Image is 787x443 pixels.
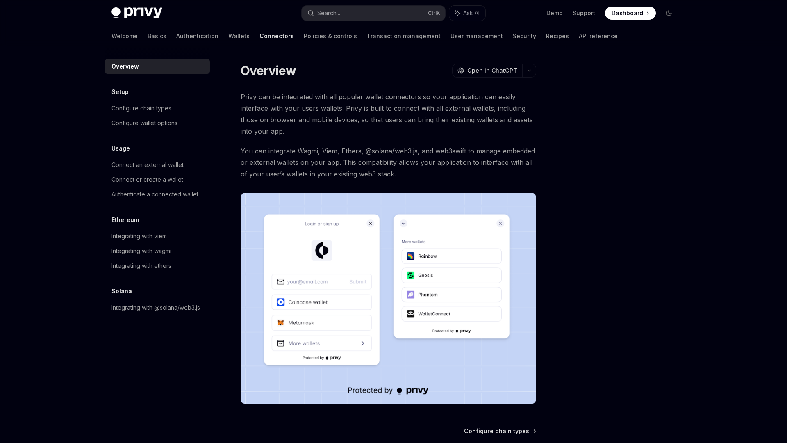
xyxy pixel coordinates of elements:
span: Ask AI [463,9,480,17]
a: Overview [105,59,210,74]
button: Search...CtrlK [302,6,445,21]
button: Open in ChatGPT [452,64,522,78]
a: Support [573,9,595,17]
div: Authenticate a connected wallet [111,190,198,199]
a: Recipes [546,26,569,46]
button: Toggle dark mode [662,7,676,20]
a: Welcome [111,26,138,46]
h1: Overview [241,63,296,78]
div: Configure wallet options [111,118,177,128]
a: Integrating with @solana/web3.js [105,300,210,315]
h5: Usage [111,144,130,153]
a: Authenticate a connected wallet [105,187,210,202]
a: Configure wallet options [105,116,210,130]
h5: Setup [111,87,129,97]
a: Integrating with viem [105,229,210,244]
a: Authentication [176,26,218,46]
a: Integrating with ethers [105,258,210,273]
a: Transaction management [367,26,441,46]
a: Configure chain types [105,101,210,116]
span: Dashboard [612,9,643,17]
h5: Solana [111,286,132,296]
a: Connectors [259,26,294,46]
a: Dashboard [605,7,656,20]
div: Connect or create a wallet [111,175,183,185]
a: Wallets [228,26,250,46]
a: Security [513,26,536,46]
a: API reference [579,26,618,46]
div: Overview [111,62,139,71]
span: Privy can be integrated with all popular wallet connectors so your application can easily interfa... [241,91,536,137]
div: Integrating with @solana/web3.js [111,303,200,313]
span: Configure chain types [464,427,529,435]
a: Connect or create a wallet [105,172,210,187]
a: Demo [546,9,563,17]
div: Configure chain types [111,103,171,113]
h5: Ethereum [111,215,139,225]
span: Open in ChatGPT [467,66,517,75]
a: Integrating with wagmi [105,244,210,258]
div: Integrating with wagmi [111,246,171,256]
span: You can integrate Wagmi, Viem, Ethers, @solana/web3.js, and web3swift to manage embedded or exter... [241,145,536,180]
a: Basics [148,26,166,46]
div: Integrating with viem [111,231,167,241]
a: Connect an external wallet [105,158,210,172]
span: Ctrl K [428,10,440,16]
button: Ask AI [449,6,485,21]
a: User management [450,26,503,46]
a: Policies & controls [304,26,357,46]
a: Configure chain types [464,427,535,435]
img: Connectors3 [241,193,536,404]
img: dark logo [111,7,162,19]
div: Connect an external wallet [111,160,184,170]
div: Search... [317,8,340,18]
div: Integrating with ethers [111,261,171,271]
